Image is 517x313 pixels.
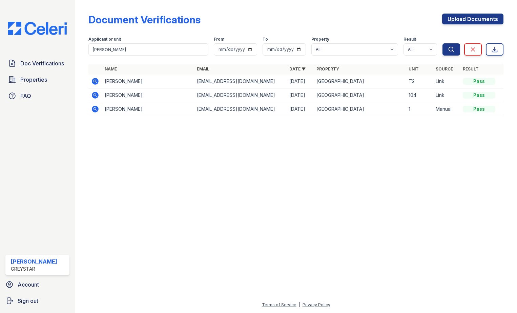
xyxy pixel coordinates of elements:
td: [DATE] [287,102,314,116]
td: [GEOGRAPHIC_DATA] [314,102,406,116]
span: Sign out [18,297,38,305]
td: [PERSON_NAME] [102,88,194,102]
div: Pass [463,106,495,112]
div: Greystar [11,266,57,272]
a: Source [436,66,453,71]
td: Link [433,75,460,88]
span: Properties [20,76,47,84]
td: [PERSON_NAME] [102,75,194,88]
td: [EMAIL_ADDRESS][DOMAIN_NAME] [194,102,286,116]
td: [DATE] [287,88,314,102]
a: Privacy Policy [303,302,330,307]
td: [EMAIL_ADDRESS][DOMAIN_NAME] [194,75,286,88]
label: From [214,37,224,42]
a: FAQ [5,89,69,103]
img: CE_Logo_Blue-a8612792a0a2168367f1c8372b55b34899dd931a85d93a1a3d3e32e68fde9ad4.png [3,22,72,35]
a: Date ▼ [289,66,306,71]
a: Properties [5,73,69,86]
div: Pass [463,78,495,85]
a: Email [197,66,209,71]
td: Manual [433,102,460,116]
label: Property [311,37,329,42]
td: Link [433,88,460,102]
a: Upload Documents [442,14,503,24]
div: Pass [463,92,495,99]
a: Sign out [3,294,72,308]
span: Doc Verifications [20,59,64,67]
td: [EMAIL_ADDRESS][DOMAIN_NAME] [194,88,286,102]
td: 104 [406,88,433,102]
label: Result [404,37,416,42]
label: To [263,37,268,42]
a: Unit [409,66,419,71]
td: T2 [406,75,433,88]
td: [DATE] [287,75,314,88]
span: FAQ [20,92,31,100]
td: 1 [406,102,433,116]
div: Document Verifications [88,14,201,26]
a: Doc Verifications [5,57,69,70]
span: Account [18,280,39,289]
a: Account [3,278,72,291]
input: Search by name, email, or unit number [88,43,208,56]
a: Property [316,66,339,71]
td: [PERSON_NAME] [102,102,194,116]
label: Applicant or unit [88,37,121,42]
div: | [299,302,300,307]
a: Result [463,66,479,71]
td: [GEOGRAPHIC_DATA] [314,75,406,88]
a: Name [105,66,117,71]
td: [GEOGRAPHIC_DATA] [314,88,406,102]
a: Terms of Service [262,302,296,307]
div: [PERSON_NAME] [11,257,57,266]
